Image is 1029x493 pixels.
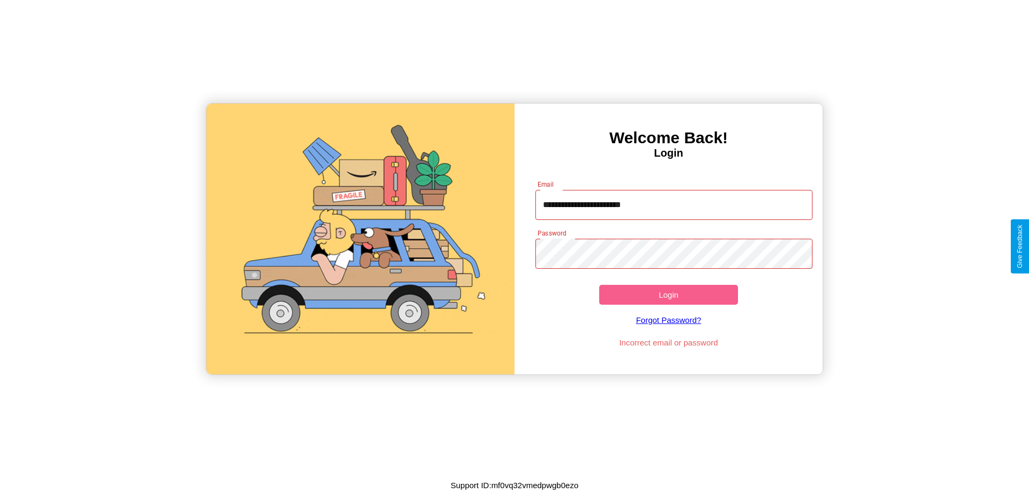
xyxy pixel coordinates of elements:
[599,285,738,305] button: Login
[530,335,808,350] p: Incorrect email or password
[451,478,578,492] p: Support ID: mf0vq32vmedpwgb0ezo
[514,147,823,159] h4: Login
[538,180,554,189] label: Email
[206,104,514,374] img: gif
[1016,225,1024,268] div: Give Feedback
[538,229,566,238] label: Password
[530,305,808,335] a: Forgot Password?
[514,129,823,147] h3: Welcome Back!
